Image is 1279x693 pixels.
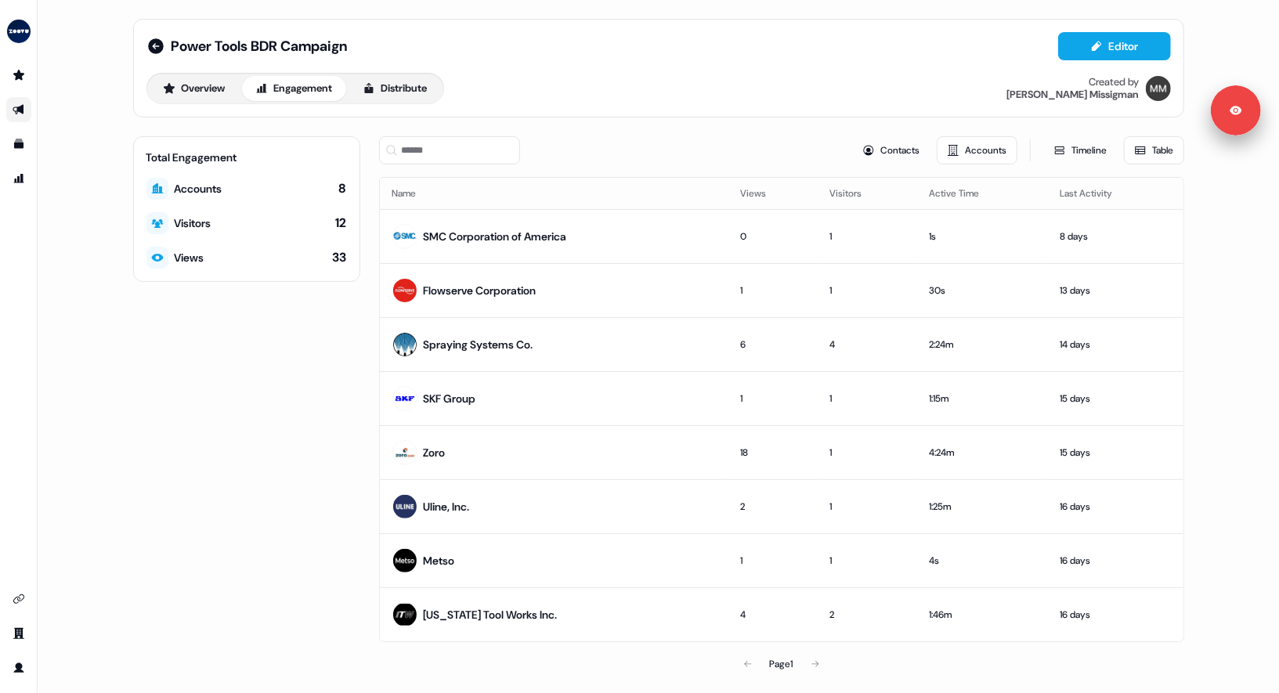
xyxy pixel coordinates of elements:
div: 8 days [1060,229,1171,244]
div: [PERSON_NAME] Missigman [1007,88,1140,101]
div: Spraying Systems Co. [424,337,533,352]
div: 33 [333,249,347,266]
th: Active Time [916,178,1048,209]
th: Views [728,178,816,209]
div: 12 [336,215,347,232]
button: Table [1124,136,1184,164]
div: [US_STATE] Tool Works Inc. [424,607,558,623]
div: 0 [740,229,804,244]
div: Visitors [175,215,211,231]
button: Contacts [852,136,930,164]
img: Morgan [1146,76,1171,101]
div: Views [175,250,204,265]
div: 1:15m [929,391,1035,406]
div: 8 [339,180,347,197]
div: 2 [829,607,904,623]
div: Page 1 [770,656,793,672]
div: 15 days [1060,445,1171,460]
div: 1 [829,391,904,406]
div: Uline, Inc. [424,499,470,514]
div: 1s [929,229,1035,244]
div: SMC Corporation of America [424,229,567,244]
a: Go to profile [6,655,31,680]
div: 30s [929,283,1035,298]
div: 1 [740,553,804,568]
div: 4 [829,337,904,352]
a: Go to templates [6,132,31,157]
button: Timeline [1043,136,1118,164]
div: Zoro [424,445,446,460]
div: 16 days [1060,499,1171,514]
div: 4s [929,553,1035,568]
th: Visitors [817,178,916,209]
div: 1 [829,499,904,514]
div: 2 [740,499,804,514]
div: 14 days [1060,337,1171,352]
div: 18 [740,445,804,460]
button: Distribute [349,76,441,101]
div: 16 days [1060,607,1171,623]
button: Accounts [937,136,1017,164]
a: Go to team [6,621,31,646]
div: 4:24m [929,445,1035,460]
div: 15 days [1060,391,1171,406]
a: Go to outbound experience [6,97,31,122]
div: 13 days [1060,283,1171,298]
button: Overview [150,76,239,101]
div: 1 [829,445,904,460]
a: Editor [1058,40,1171,56]
div: Flowserve Corporation [424,283,537,298]
th: Last Activity [1048,178,1183,209]
div: 1 [829,283,904,298]
div: Total Engagement [146,150,347,165]
div: 16 days [1060,553,1171,568]
a: Go to prospects [6,63,31,88]
div: 2:24m [929,337,1035,352]
a: Go to attribution [6,166,31,191]
div: 6 [740,337,804,352]
div: 1 [829,553,904,568]
div: SKF Group [424,391,476,406]
div: Metso [424,553,455,568]
div: 1:25m [929,499,1035,514]
span: Power Tools BDR Campaign [172,37,348,56]
div: 4 [740,607,804,623]
div: 1 [740,283,804,298]
th: Name [380,178,728,209]
div: Accounts [175,181,222,197]
div: 1 [740,391,804,406]
div: 1 [829,229,904,244]
a: Go to integrations [6,587,31,612]
button: Editor [1058,32,1171,60]
button: Engagement [242,76,346,101]
div: 1:46m [929,607,1035,623]
div: Created by [1089,76,1140,88]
